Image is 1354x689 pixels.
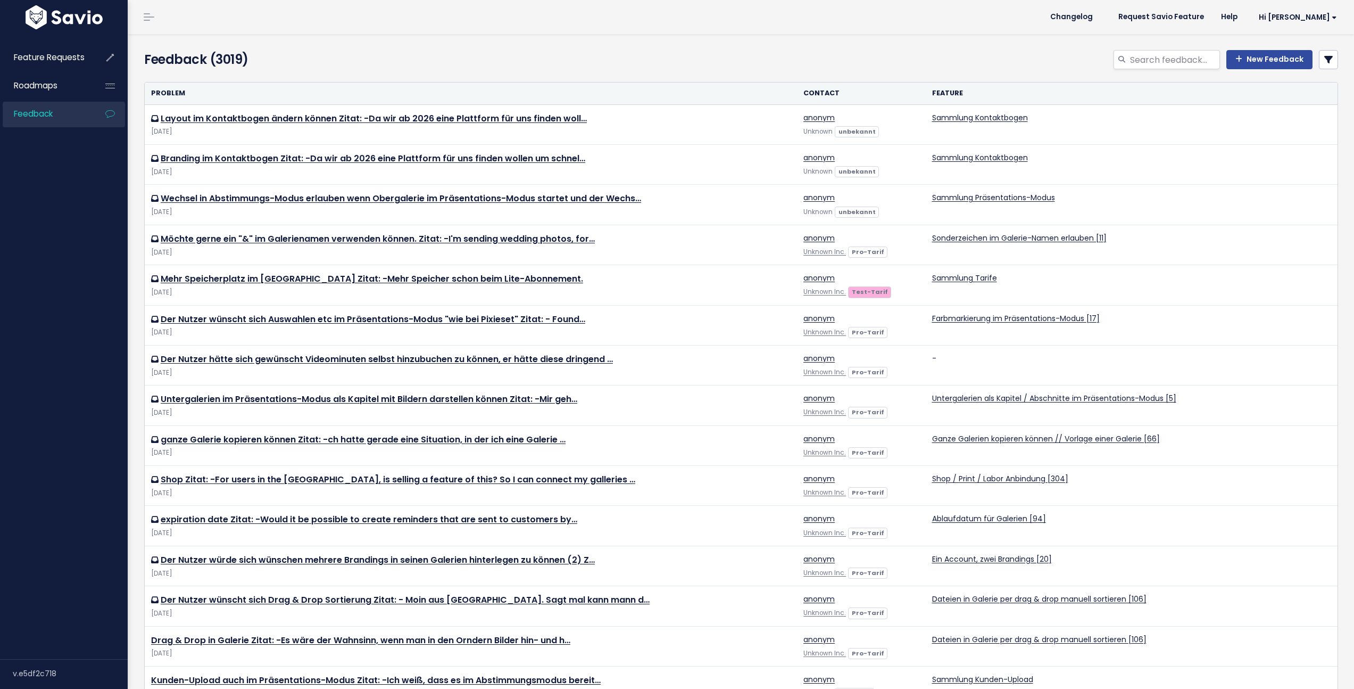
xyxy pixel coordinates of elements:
div: [DATE] [151,528,791,539]
strong: Pro-Tarif [852,529,884,537]
a: Branding im Kontaktbogen Zitat: -Da wir ab 2026 eine Plattform für uns finden wollen um schnel… [161,152,585,165]
a: Sammlung Präsentations-Modus [932,192,1055,203]
a: Shop Zitat: -For users in the [GEOGRAPHIC_DATA], is selling a feature of this? So I can connect m... [161,473,635,486]
div: [DATE] [151,488,791,499]
a: Layout im Kontaktbogen ändern können Zitat: -Da wir ab 2026 eine Plattform für uns finden woll… [161,112,587,125]
a: Pro-Tarif [848,366,887,377]
a: Der Nutzer wünscht sich Drag & Drop Sortierung Zitat: - Moin aus [GEOGRAPHIC_DATA]. Sagt mal kann... [161,594,650,606]
strong: Pro-Tarif [852,649,884,658]
div: [DATE] [151,327,791,338]
a: Pro-Tarif [848,647,887,658]
div: [DATE] [151,648,791,659]
strong: unbekannt [838,127,876,136]
a: Sonderzeichen im Galerie-Namen erlauben [11] [932,233,1107,243]
input: Search feedback... [1129,50,1220,69]
a: Unknown Inc. [803,448,846,457]
a: Untergalerien als Kapitel / Abschnitte im Präsentations-Modus [5] [932,393,1176,404]
a: Pro-Tarif [848,447,887,457]
a: Farbmarkierung im Präsentations-Modus [17] [932,313,1100,324]
strong: Pro-Tarif [852,328,884,337]
a: Shop / Print / Labor Anbindung [304] [932,473,1068,484]
strong: Pro-Tarif [852,248,884,256]
a: Kunden-Upload auch im Präsentations-Modus Zitat: -Ich weiß, dass es im Abstimmungsmodus bereit… [151,674,601,686]
a: Der Nutzer wünscht sich Auswahlen etc im Präsentations-Modus "wie bei Pixieset" Zitat: - Found… [161,313,585,325]
a: anonym [803,353,835,364]
a: unbekannt [835,126,879,136]
a: unbekannt [835,206,879,217]
a: anonym [803,233,835,243]
a: Unknown Inc. [803,408,846,416]
a: anonym [803,594,835,604]
a: Sammlung Tarife [932,273,997,283]
a: Untergalerien im Präsentations-Modus als Kapitel mit Bildern darstellen können Zitat: -Mir geh… [161,393,577,405]
h4: Feedback (3019) [144,50,531,69]
a: Ganze Galerien kopieren können // Vorlage einer Galerie [66] [932,433,1160,444]
a: Der Nutzer würde sich wünschen mehrere Brandings in seinen Galerien hinterlegen zu können (2) Z… [161,554,595,566]
strong: Pro-Tarif [852,448,884,457]
a: Pro-Tarif [848,406,887,417]
a: Unknown Inc. [803,328,846,337]
a: Mehr Speicherplatz im [GEOGRAPHIC_DATA] Zitat: -Mehr Speicher schon beim Lite-Abonnement. [161,273,583,285]
a: Wechsel in Abstimmungs-Modus erlauben wenn Obergalerie im Präsentations-Modus startet und der Wechs… [161,192,641,204]
a: Dateien in Galerie per drag & drop manuell sortieren [106] [932,634,1147,645]
a: anonym [803,674,835,685]
a: Feature Requests [3,45,88,70]
span: Hi [PERSON_NAME] [1259,13,1337,21]
strong: Pro-Tarif [852,488,884,497]
a: anonym [803,393,835,404]
th: Problem [145,83,797,104]
a: Dateien in Galerie per drag & drop manuell sortieren [106] [932,594,1147,604]
a: anonym [803,273,835,283]
a: New Feedback [1226,50,1313,69]
div: [DATE] [151,407,791,419]
strong: Pro-Tarif [852,408,884,416]
a: Möchte gerne ein "&" im Galerienamen verwenden können. Zitat: -I'm sending wedding photos, for… [161,233,595,245]
a: Sammlung Kontaktbogen [932,112,1028,123]
div: [DATE] [151,126,791,137]
div: [DATE] [151,568,791,579]
a: Help [1212,9,1246,25]
a: Drag & Drop in Galerie Zitat: -Es wäre der Wahnsinn, wenn man in den Orndern Bilder hin- und h… [151,634,570,646]
a: Unknown Inc. [803,248,846,256]
a: anonym [803,192,835,203]
strong: unbekannt [838,208,876,216]
div: [DATE] [151,247,791,258]
a: Pro-Tarif [848,607,887,618]
span: Feedback [14,108,53,119]
div: [DATE] [151,167,791,178]
a: Unknown Inc. [803,529,846,537]
span: Changelog [1050,13,1093,21]
td: - [926,345,1338,385]
a: anonym [803,554,835,564]
a: Unknown Inc. [803,368,846,376]
div: [DATE] [151,287,791,298]
a: Feedback [3,102,88,126]
strong: unbekannt [838,167,876,176]
a: anonym [803,634,835,645]
div: v.e5df2c718 [13,660,128,687]
img: logo-white.9d6f32f41409.svg [23,5,105,29]
th: Contact [797,83,925,104]
a: Sammlung Kunden-Upload [932,674,1033,685]
div: [DATE] [151,207,791,218]
div: [DATE] [151,608,791,619]
a: Test-Tarif [848,286,891,297]
strong: Test-Tarif [852,288,888,296]
a: expiration date Zitat: -Would it be possible to create reminders that are sent to customers by… [161,513,577,526]
a: anonym [803,152,835,163]
a: Roadmaps [3,73,88,98]
strong: Pro-Tarif [852,569,884,577]
a: ganze Galerie kopieren können Zitat: -ch hatte gerade eine Situation, in der ich eine Galerie … [161,433,566,446]
span: Feature Requests [14,52,85,63]
span: Unknown [803,167,833,176]
a: Pro-Tarif [848,487,887,497]
a: Unknown Inc. [803,649,846,658]
a: Der Nutzer hätte sich gewünscht Videominuten selbst hinzubuchen zu können, er hätte diese dringend … [161,353,613,365]
div: [DATE] [151,367,791,379]
a: Hi [PERSON_NAME] [1246,9,1345,26]
a: anonym [803,433,835,444]
a: Ein Account, zwei Brandings [20] [932,554,1052,564]
a: Pro-Tarif [848,567,887,578]
a: Pro-Tarif [848,326,887,337]
strong: Pro-Tarif [852,609,884,617]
